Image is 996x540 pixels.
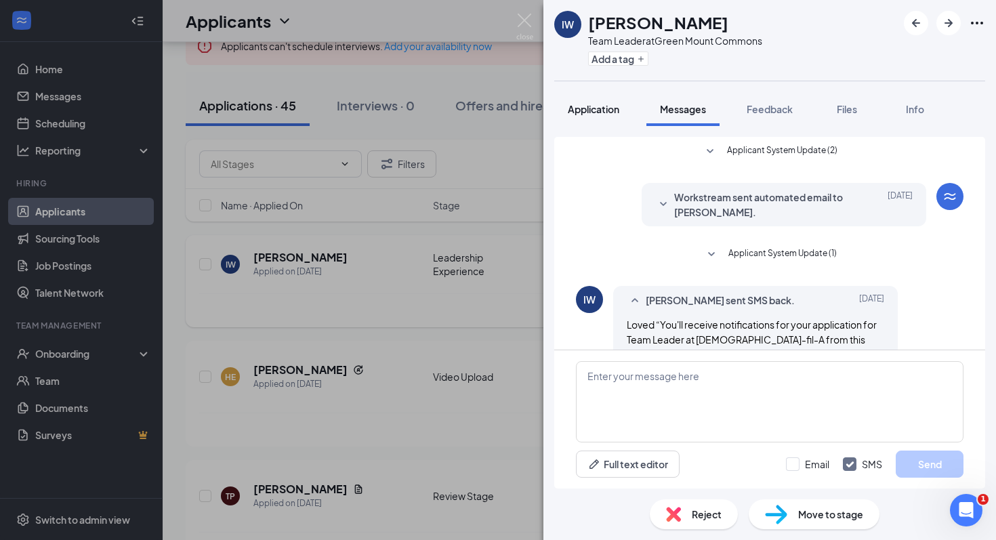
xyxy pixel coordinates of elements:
[627,318,884,390] span: Loved “You'll receive notifications for your application for Team Leader at [DEMOGRAPHIC_DATA]-fi...
[588,51,648,66] button: PlusAdd a tag
[906,103,924,115] span: Info
[896,451,963,478] button: Send
[660,103,706,115] span: Messages
[747,103,793,115] span: Feedback
[727,144,837,160] span: Applicant System Update (2)
[674,190,852,220] span: Workstream sent automated email to [PERSON_NAME].
[588,11,728,34] h1: [PERSON_NAME]
[978,494,989,505] span: 1
[888,190,913,220] span: [DATE]
[950,494,982,526] iframe: Intercom live chat
[859,293,884,309] span: [DATE]
[587,457,601,471] svg: Pen
[655,196,671,213] svg: SmallChevronDown
[837,103,857,115] span: Files
[562,18,574,31] div: IW
[702,144,837,160] button: SmallChevronDownApplicant System Update (2)
[936,11,961,35] button: ArrowRight
[568,103,619,115] span: Application
[942,188,958,205] svg: WorkstreamLogo
[904,11,928,35] button: ArrowLeftNew
[702,144,718,160] svg: SmallChevronDown
[728,247,837,263] span: Applicant System Update (1)
[637,55,645,63] svg: Plus
[703,247,837,263] button: SmallChevronDownApplicant System Update (1)
[588,34,762,47] div: Team Leader at Green Mount Commons
[798,507,863,522] span: Move to stage
[627,293,643,309] svg: SmallChevronUp
[908,15,924,31] svg: ArrowLeftNew
[692,507,722,522] span: Reject
[969,15,985,31] svg: Ellipses
[583,293,596,306] div: IW
[703,247,720,263] svg: SmallChevronDown
[576,451,680,478] button: Full text editorPen
[940,15,957,31] svg: ArrowRight
[646,293,795,309] span: [PERSON_NAME] sent SMS back.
